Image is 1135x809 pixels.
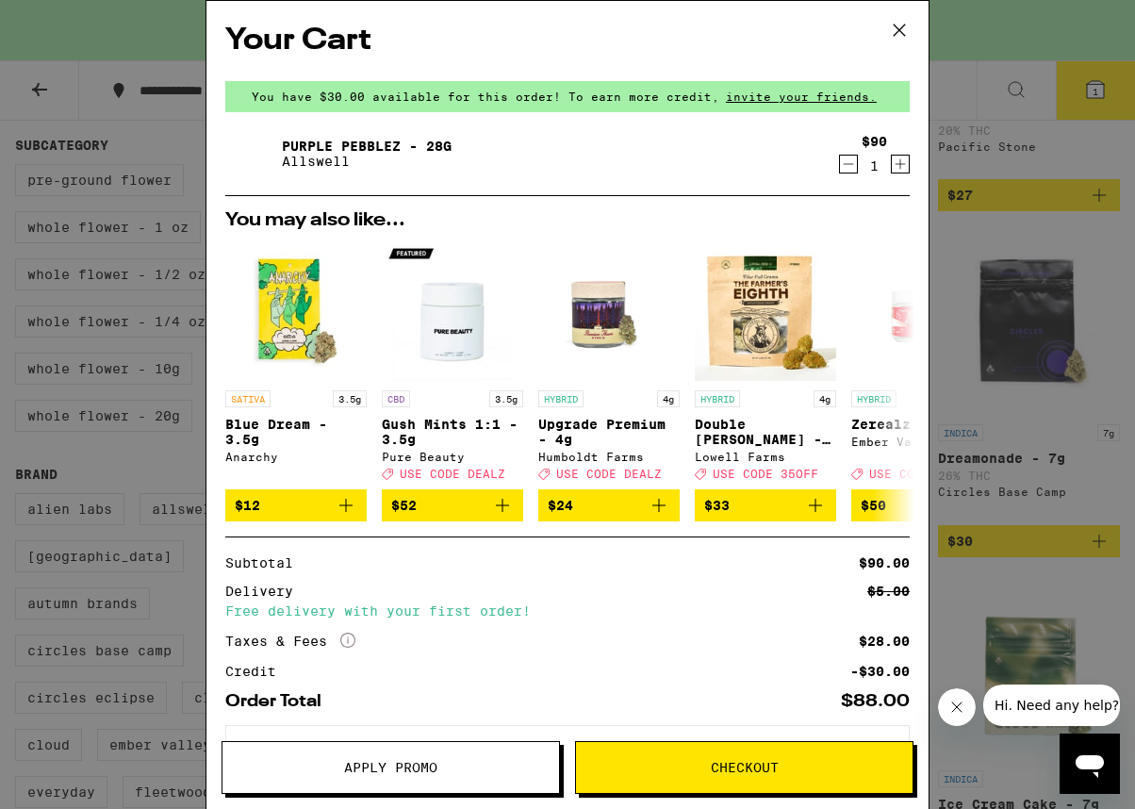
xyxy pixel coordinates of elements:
p: Gush Mints 1:1 - 3.5g [382,417,523,447]
p: HYBRID [695,390,740,407]
div: Taxes & Fees [225,633,355,650]
div: Pure Beauty [382,451,523,463]
span: Checkout [711,761,779,774]
button: Add to bag [225,489,367,521]
button: Add to bag [382,489,523,521]
a: Open page for Double Runtz - 4g from Lowell Farms [695,239,836,489]
img: Anarchy - Blue Dream - 3.5g [225,239,367,381]
p: HYBRID [851,390,896,407]
a: Open page for Zerealz - 3.5g from Ember Valley [851,239,993,489]
button: Checkout [575,741,913,794]
span: USE CODE DEALZ [556,468,662,480]
span: $24 [548,498,573,513]
p: HYBRID [538,390,584,407]
div: $88.00 [841,693,910,710]
div: Lowell Farms [695,451,836,463]
div: Delivery [225,585,306,598]
div: $90.00 [859,556,910,570]
span: $33 [704,498,730,513]
div: $5.00 [867,585,910,598]
a: Open page for Upgrade Premium - 4g from Humboldt Farms [538,239,680,489]
p: 4g [657,390,680,407]
img: Humboldt Farms - Upgrade Premium - 4g [538,239,680,381]
a: Open page for Blue Dream - 3.5g from Anarchy [225,239,367,489]
span: You have $30.00 available for this order! To earn more credit, [252,91,719,103]
p: Double [PERSON_NAME] - 4g [695,417,836,447]
span: USE CODE DEALZ [400,468,505,480]
div: $28.00 [859,635,910,648]
h2: Your Cart [225,20,910,62]
span: invite your friends. [719,91,883,103]
p: Zerealz - 3.5g [851,417,993,432]
img: Pure Beauty - Gush Mints 1:1 - 3.5g [382,239,523,381]
span: $52 [391,498,417,513]
button: Increment [891,155,910,173]
p: CBD [382,390,410,407]
span: $12 [235,498,260,513]
iframe: Button to launch messaging window [1060,734,1120,794]
img: Purple Pebblez - 28g [225,127,278,180]
a: Purple Pebblez - 28g [282,139,452,154]
p: Allswell [282,154,452,169]
span: $50 [861,498,886,513]
p: 3.5g [489,390,523,407]
img: Lowell Farms - Double Runtz - 4g [695,239,836,381]
div: -$30.00 [850,665,910,678]
button: Add to bag [538,489,680,521]
img: Ember Valley - Zerealz - 3.5g [851,239,993,381]
button: Decrement [839,155,858,173]
div: Free delivery with your first order! [225,604,910,618]
p: 3.5g [333,390,367,407]
p: Upgrade Premium - 4g [538,417,680,447]
div: $90 [862,134,887,149]
button: Add to bag [695,489,836,521]
button: Add to bag [851,489,993,521]
div: You have $30.00 available for this order! To earn more credit,invite your friends. [225,81,910,112]
p: Blue Dream - 3.5g [225,417,367,447]
iframe: Close message [938,688,976,726]
span: USE CODE 35OFF [713,468,818,480]
div: Subtotal [225,556,306,570]
div: Humboldt Farms [538,451,680,463]
div: Order Total [225,693,335,710]
div: Anarchy [225,451,367,463]
div: 1 [862,158,887,173]
iframe: Message from company [983,685,1120,726]
span: USE CODE 35OFF [869,468,975,480]
span: Apply Promo [344,761,437,774]
p: 4g [814,390,836,407]
a: Open page for Gush Mints 1:1 - 3.5g from Pure Beauty [382,239,523,489]
button: Apply Promo [222,741,560,794]
div: Credit [225,665,289,678]
h2: You may also like... [225,211,910,230]
div: Ember Valley [851,436,993,448]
